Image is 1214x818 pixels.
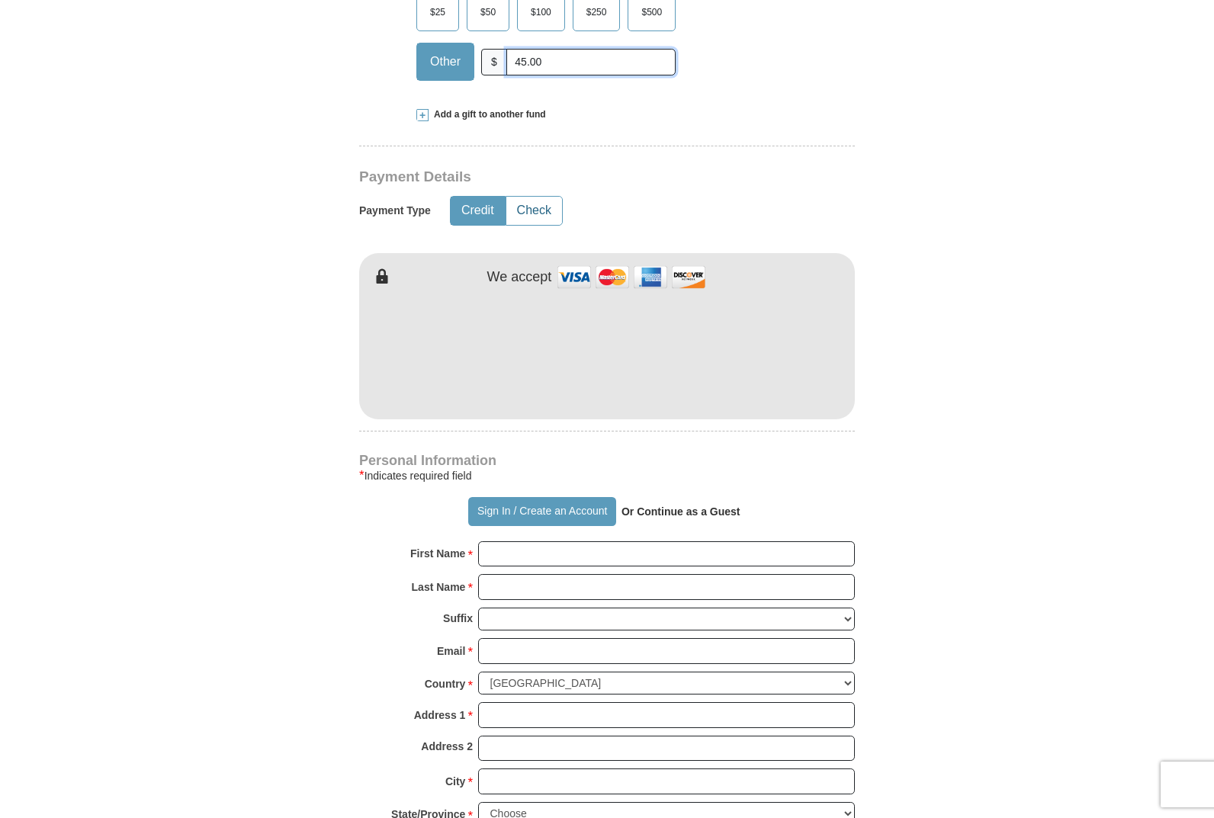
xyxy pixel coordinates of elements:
[555,261,708,294] img: credit cards accepted
[487,269,552,286] h4: We accept
[481,49,507,75] span: $
[621,505,740,518] strong: Or Continue as a Guest
[359,168,748,186] h3: Payment Details
[410,543,465,564] strong: First Name
[445,771,465,792] strong: City
[359,467,855,485] div: Indicates required field
[422,1,453,24] span: $25
[421,736,473,757] strong: Address 2
[359,454,855,467] h4: Personal Information
[412,576,466,598] strong: Last Name
[468,497,615,526] button: Sign In / Create an Account
[359,204,431,217] h5: Payment Type
[451,197,505,225] button: Credit
[506,49,676,75] input: Other Amount
[422,50,468,73] span: Other
[634,1,670,24] span: $500
[443,608,473,629] strong: Suffix
[523,1,559,24] span: $100
[437,640,465,662] strong: Email
[414,704,466,726] strong: Address 1
[473,1,503,24] span: $50
[506,197,562,225] button: Check
[425,673,466,694] strong: Country
[429,108,546,121] span: Add a gift to another fund
[579,1,615,24] span: $250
